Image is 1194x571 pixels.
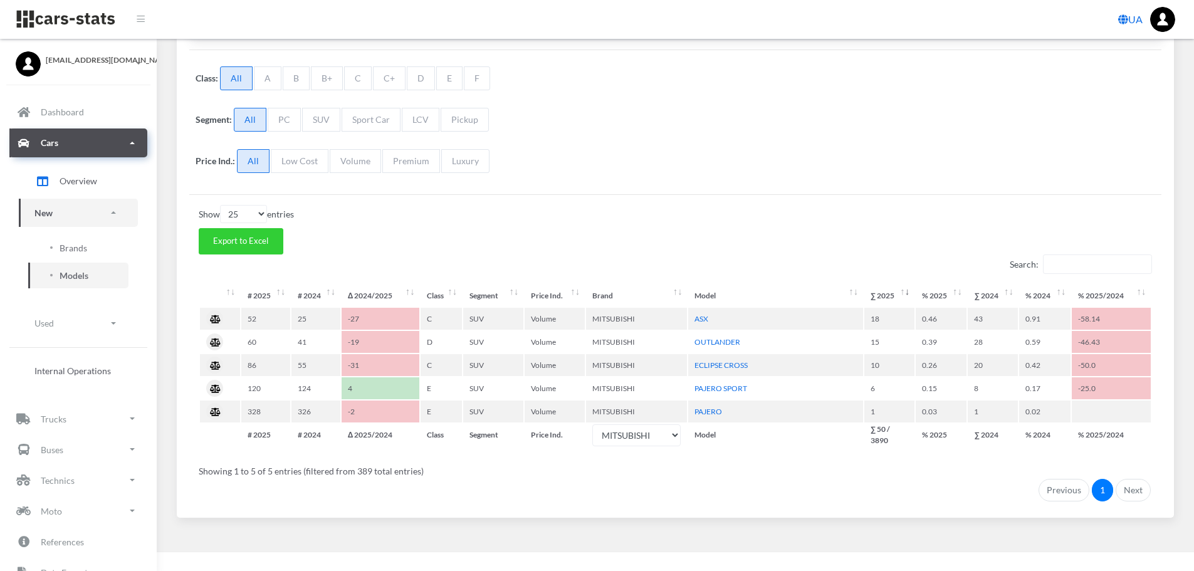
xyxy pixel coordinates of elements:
[1072,285,1151,306] th: %&nbsp;2025/2024: activate to sort column ascending
[241,377,290,399] td: 120
[864,285,914,306] th: ∑&nbsp;2025: activate to sort column ascending
[436,66,463,90] span: E
[463,331,523,353] td: SUV
[968,331,1018,353] td: 28
[241,285,290,306] th: #&nbsp;2025 : activate to sort column ascending
[382,149,440,173] span: Premium
[34,205,53,221] p: New
[9,404,147,433] a: Trucks
[1043,254,1152,274] input: Search:
[463,308,523,330] td: SUV
[311,66,343,90] span: B+
[421,331,462,353] td: D
[200,285,240,306] th: : activate to sort column ascending
[1072,424,1151,446] th: % 2025/2024
[16,9,116,29] img: navbar brand
[1019,354,1071,376] td: 0.42
[1019,331,1071,353] td: 0.59
[28,263,128,288] a: Models
[291,377,340,399] td: 124
[220,205,267,223] select: Showentries
[19,309,138,337] a: Used
[1092,479,1113,501] a: 1
[1150,7,1175,32] img: ...
[344,66,372,90] span: C
[241,354,290,376] td: 86
[421,285,462,306] th: Class: activate to sort column ascending
[864,424,914,446] th: ∑ 50 / 3890
[342,354,419,376] td: -31
[19,358,138,384] a: Internal Operations
[34,315,54,331] p: Used
[694,360,748,370] a: ECLIPSE CROSS
[254,66,281,90] span: A
[525,331,585,353] td: Volume
[525,401,585,422] td: Volume
[525,377,585,399] td: Volume
[916,401,967,422] td: 0.03
[213,236,268,246] span: Export to Excel
[41,534,84,550] p: References
[421,377,462,399] td: E
[302,108,340,132] span: SUV
[41,411,66,427] p: Trucks
[199,228,283,254] button: Export to Excel
[1019,424,1071,446] th: % 2024
[402,108,439,132] span: LCV
[463,354,523,376] td: SUV
[60,174,97,187] span: Overview
[342,108,401,132] span: Sport Car
[864,377,914,399] td: 6
[9,435,147,464] a: Buses
[916,308,967,330] td: 0.46
[525,285,585,306] th: Price Ind.: activate to sort column ascending
[199,457,1152,478] div: Showing 1 to 5 of 5 entries (filtered from 389 total entries)
[968,308,1018,330] td: 43
[41,473,75,488] p: Technics
[237,149,270,173] span: All
[342,377,419,399] td: 4
[342,285,419,306] th: Δ&nbsp;2024/2025: activate to sort column ascending
[271,149,328,173] span: Low Cost
[586,354,688,376] td: MITSUBISHI
[1010,254,1152,274] label: Search:
[463,424,523,446] th: Segment
[241,331,290,353] td: 60
[342,424,419,446] th: Δ 2025/2024
[864,401,914,422] td: 1
[342,331,419,353] td: -19
[586,377,688,399] td: MITSUBISHI
[28,235,128,261] a: Brands
[268,108,301,132] span: PC
[916,377,967,399] td: 0.15
[9,527,147,556] a: References
[688,424,863,446] th: Model
[463,285,523,306] th: Segment: activate to sort column ascending
[291,285,340,306] th: #&nbsp;2024 : activate to sort column ascending
[916,331,967,353] td: 0.39
[586,285,688,306] th: Brand: activate to sort column ascending
[41,135,58,150] p: Cars
[342,401,419,422] td: -2
[968,424,1018,446] th: ∑ 2024
[694,337,740,347] a: OUTLANDER
[291,424,340,446] th: # 2024
[9,496,147,525] a: Moto
[19,165,138,197] a: Overview
[421,401,462,422] td: E
[330,149,381,173] span: Volume
[916,285,967,306] th: %&nbsp;2025: activate to sort column ascending
[9,128,147,157] a: Cars
[41,503,62,519] p: Moto
[41,104,84,120] p: Dashboard
[373,66,406,90] span: C+
[196,154,235,167] label: Price Ind.:
[60,241,87,254] span: Brands
[220,66,253,90] span: All
[1072,308,1151,330] td: -58.14
[407,66,435,90] span: D
[463,377,523,399] td: SUV
[968,354,1018,376] td: 20
[34,364,111,377] span: Internal Operations
[1019,285,1071,306] th: %&nbsp;2024: activate to sort column ascending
